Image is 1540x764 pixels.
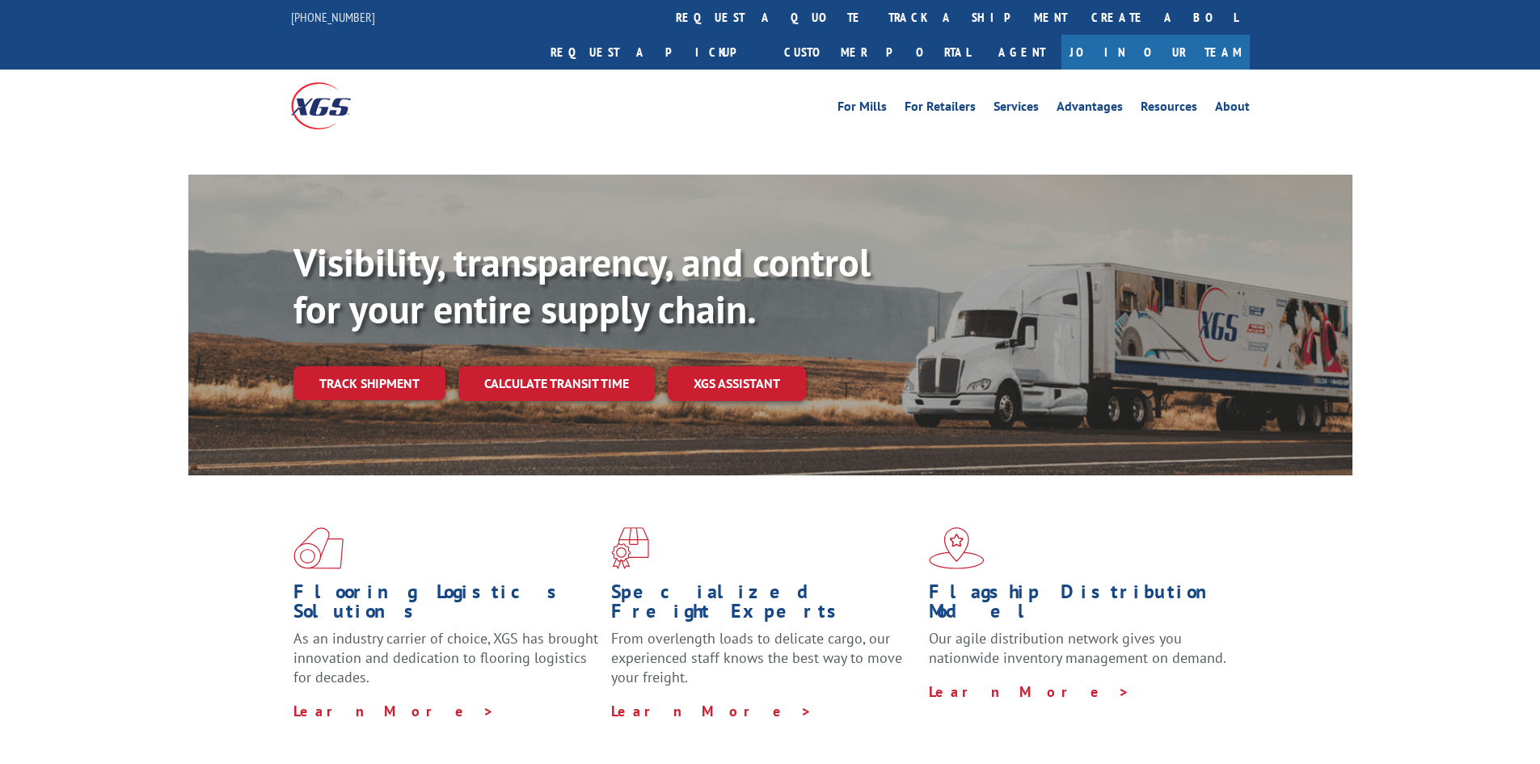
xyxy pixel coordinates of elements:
b: Visibility, transparency, and control for your entire supply chain. [293,237,871,334]
a: Learn More > [611,702,812,720]
a: Join Our Team [1061,35,1250,70]
h1: Flooring Logistics Solutions [293,582,599,629]
span: Our agile distribution network gives you nationwide inventory management on demand. [929,629,1226,667]
p: From overlength loads to delicate cargo, our experienced staff knows the best way to move your fr... [611,629,917,701]
a: Learn More > [293,702,495,720]
a: Request a pickup [538,35,772,70]
a: XGS ASSISTANT [668,366,806,401]
span: As an industry carrier of choice, XGS has brought innovation and dedication to flooring logistics... [293,629,598,686]
a: Learn More > [929,682,1130,701]
a: About [1215,100,1250,118]
img: xgs-icon-total-supply-chain-intelligence-red [293,527,344,569]
img: xgs-icon-focused-on-flooring-red [611,527,649,569]
a: Track shipment [293,366,445,400]
a: Calculate transit time [458,366,655,401]
a: Agent [982,35,1061,70]
a: Customer Portal [772,35,982,70]
a: For Retailers [905,100,976,118]
a: Advantages [1057,100,1123,118]
a: [PHONE_NUMBER] [291,9,375,25]
h1: Flagship Distribution Model [929,582,1234,629]
a: Resources [1141,100,1197,118]
a: For Mills [838,100,887,118]
a: Services [994,100,1039,118]
img: xgs-icon-flagship-distribution-model-red [929,527,985,569]
h1: Specialized Freight Experts [611,582,917,629]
